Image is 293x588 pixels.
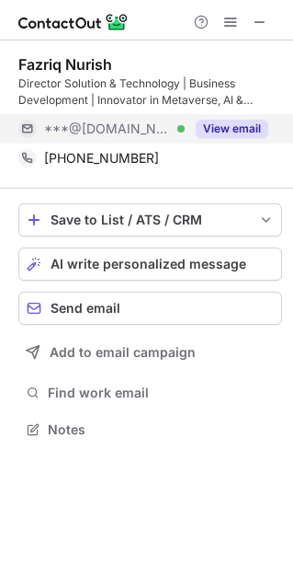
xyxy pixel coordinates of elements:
[51,213,250,227] div: Save to List / ATS / CRM
[18,292,282,325] button: Send email
[51,301,120,316] span: Send email
[18,417,282,443] button: Notes
[18,248,282,281] button: AI write personalized message
[18,55,112,74] div: Fazriq Nurish
[50,345,196,360] span: Add to email campaign
[44,121,171,137] span: ***@[DOMAIN_NAME]
[196,120,268,138] button: Reveal Button
[48,421,275,438] span: Notes
[18,336,282,369] button: Add to email campaign
[51,257,246,271] span: AI write personalized message
[48,385,275,401] span: Find work email
[18,203,282,236] button: save-profile-one-click
[44,150,159,167] span: [PHONE_NUMBER]
[18,380,282,406] button: Find work email
[18,75,282,109] div: Director Solution & Technology | Business Development | Innovator in Metaverse, AI & Immersive Te...
[18,11,129,33] img: ContactOut v5.3.10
